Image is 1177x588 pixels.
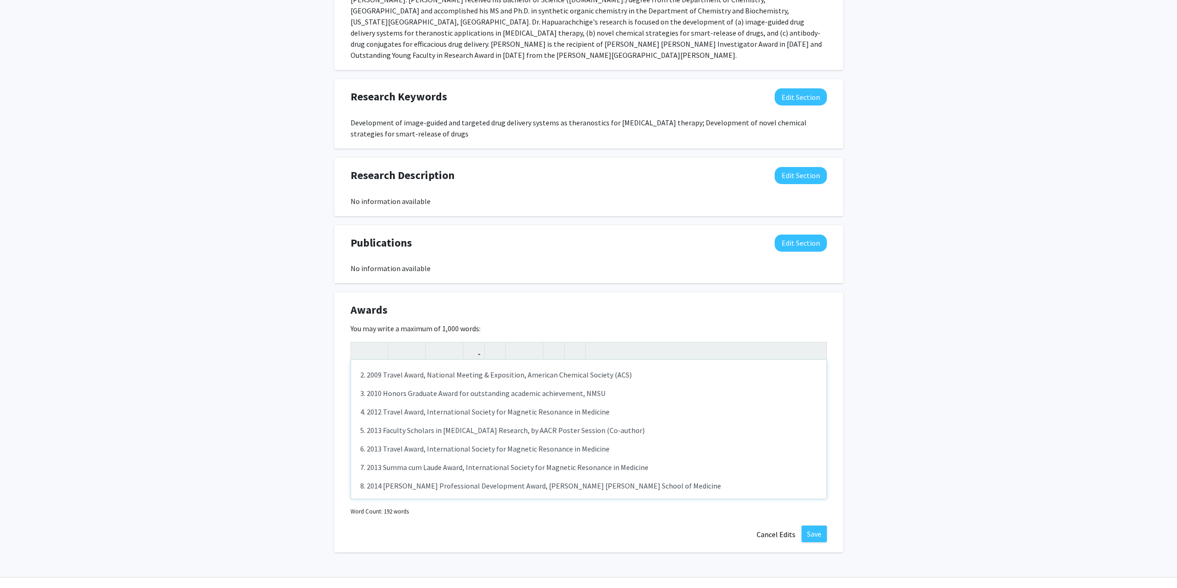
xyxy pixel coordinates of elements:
[351,507,409,516] small: Word Count: 192 words
[370,342,386,359] button: Redo (Ctrl + Y)
[775,235,827,252] button: Edit Publications
[444,342,461,359] button: Subscript
[808,342,824,359] button: Fullscreen
[360,480,817,491] p: 8. 2014 [PERSON_NAME] Professional Development Award, [PERSON_NAME] [PERSON_NAME] School of Medicine
[7,546,39,581] iframe: Chat
[360,388,817,399] p: 3. 2010 Honors Graduate Award for outstanding academic achievement, NMSU
[407,342,423,359] button: Emphasis (Ctrl + I)
[360,462,817,473] p: 7. 2013 Summa cum Laude Award, International Society for Magnetic Resonance in Medicine
[391,342,407,359] button: Strong (Ctrl + B)
[351,235,412,251] span: Publications
[351,302,388,318] span: Awards
[351,167,455,184] span: Research Description
[524,342,541,359] button: Ordered list
[801,526,827,542] button: Save
[360,406,817,417] p: 4. 2012 Travel Award, International Society for Magnetic Resonance in Medicine
[428,342,444,359] button: Superscript
[546,342,562,359] button: Remove format
[353,342,370,359] button: Undo (Ctrl + Z)
[775,167,827,184] button: Edit Research Description
[351,88,447,105] span: Research Keywords
[751,526,801,543] button: Cancel Edits
[487,342,503,359] button: Insert Image
[508,342,524,359] button: Unordered list
[775,88,827,105] button: Edit Research Keywords
[351,117,827,139] div: Development of image-guided and targeted drug delivery systems as theranostics for [MEDICAL_DATA]...
[360,369,817,380] p: 2. 2009 Travel Award, National Meeting & Exposition, American Chemical Society (ACS)
[351,360,826,499] div: Note to users with screen readers: Please deactivate our accessibility plugin for this page as it...
[351,323,481,334] label: You may write a maximum of 1,000 words:
[466,342,482,359] button: Link
[360,443,817,454] p: 6. 2013 Travel Award, International Society for Magnetic Resonance in Medicine
[351,263,827,274] div: No information available
[567,342,583,359] button: Insert horizontal rule
[351,196,827,207] div: No information available
[360,425,817,436] p: 5. 2013 Faculty Scholars in [MEDICAL_DATA] Research, by AACR Poster Session (Co-author)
